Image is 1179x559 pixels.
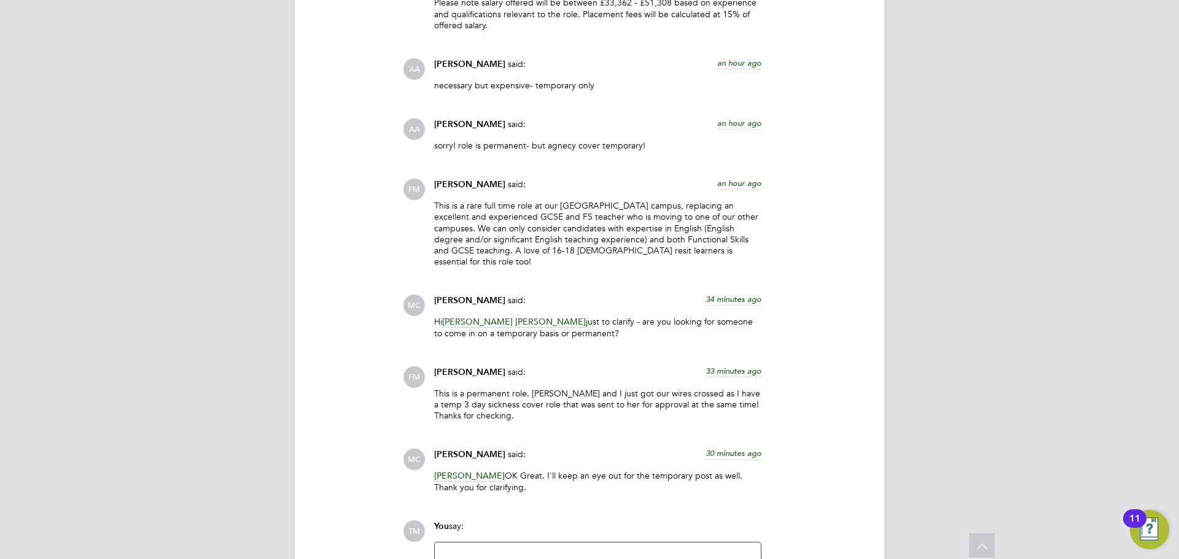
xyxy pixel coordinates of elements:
span: MC [403,449,425,470]
span: AA [403,58,425,80]
span: said: [508,179,526,190]
span: said: [508,118,526,129]
span: AA [403,118,425,140]
span: [PERSON_NAME] [434,449,505,460]
p: necessary but expensive- temporary only [434,80,761,91]
span: [PERSON_NAME] [434,179,505,190]
button: Open Resource Center, 11 new notifications [1130,510,1169,549]
span: FM [403,366,425,388]
span: 34 minutes ago [706,294,761,304]
span: [PERSON_NAME] [515,316,586,328]
p: This is a permanent role. [PERSON_NAME] and I just got our wires crossed as I have a temp 3 day s... [434,388,761,422]
span: an hour ago [717,118,761,128]
span: an hour ago [717,58,761,68]
span: [PERSON_NAME] [434,367,505,377]
span: [PERSON_NAME] [434,470,505,482]
p: sorry! role is permanent- but agnecy cover temporary! [434,140,761,151]
div: say: [434,520,761,542]
span: [PERSON_NAME] [434,119,505,129]
span: [PERSON_NAME] [434,59,505,69]
span: [PERSON_NAME] [442,316,513,328]
span: MC [403,295,425,316]
span: TM [403,520,425,542]
span: 30 minutes ago [706,448,761,458]
span: 33 minutes ago [706,366,761,376]
span: FM [403,179,425,200]
div: 11 [1129,519,1140,534]
span: said: [508,295,526,306]
span: said: [508,449,526,460]
span: You [434,521,449,531]
span: [PERSON_NAME] [434,295,505,306]
p: OK Great. I'll keep an eye out for the temporary post as well. Thank you for clarifying. [434,470,761,492]
span: said: [508,366,526,377]
span: said: [508,58,526,69]
p: Hi just to clarify - are you looking for someone to come in on a temporary basis or permanent? [434,316,761,338]
p: This is a rare full time role at our [GEOGRAPHIC_DATA] campus, replacing an excellent and experie... [434,200,761,267]
span: an hour ago [717,178,761,188]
